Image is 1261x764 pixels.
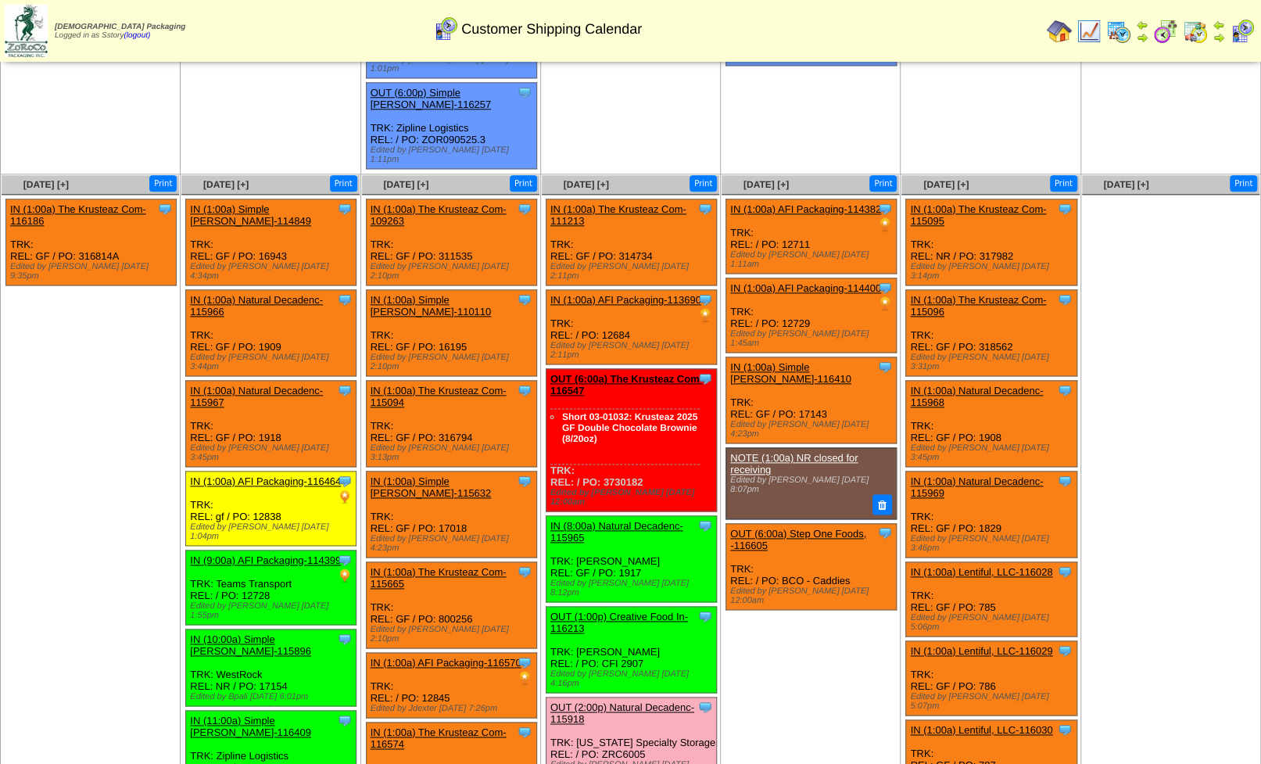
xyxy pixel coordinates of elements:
[906,472,1077,558] div: TRK: REL: GF / PO: 1829
[910,566,1052,578] a: IN (1:00a) Lentiful, LLC-116028
[906,199,1077,285] div: TRK: REL: NR / PO: 317982
[337,382,353,398] img: Tooltip
[877,217,893,232] img: PO
[330,175,357,192] button: Print
[366,472,536,558] div: TRK: REL: GF / PO: 17018
[730,329,896,348] div: Edited by [PERSON_NAME] [DATE] 1:45am
[366,83,536,169] div: TRK: Zipline Logistics REL: / PO: ZOR090525.3
[550,579,716,597] div: Edited by [PERSON_NAME] [DATE] 8:12pm
[186,381,356,467] div: TRK: REL: GF / PO: 1918
[186,472,356,546] div: TRK: REL: gf / PO: 12838
[910,724,1052,736] a: IN (1:00a) Lentiful, LLC-116030
[190,353,356,371] div: Edited by [PERSON_NAME] [DATE] 3:44pm
[730,250,896,269] div: Edited by [PERSON_NAME] [DATE] 1:11am
[550,520,683,543] a: IN (8:00a) Natural Decadenc-115965
[550,611,688,634] a: OUT (1:00p) Creative Food In-116213
[190,715,311,738] a: IN (11:00a) Simple [PERSON_NAME]-116409
[337,631,353,647] img: Tooltip
[726,199,897,274] div: TRK: REL: / PO: 12711
[371,145,536,164] div: Edited by [PERSON_NAME] [DATE] 1:11pm
[910,353,1076,371] div: Edited by [PERSON_NAME] [DATE] 3:31pm
[910,534,1076,553] div: Edited by [PERSON_NAME] [DATE] 3:46pm
[517,292,532,307] img: Tooltip
[5,5,48,57] img: zoroco-logo-small.webp
[510,175,537,192] button: Print
[546,199,716,285] div: TRK: REL: GF / PO: 314734
[383,179,428,190] a: [DATE] [+]
[697,292,713,307] img: Tooltip
[877,359,893,375] img: Tooltip
[546,369,716,511] div: TRK: REL: / PO: 3730182
[1136,31,1148,44] img: arrowright.gif
[877,525,893,540] img: Tooltip
[23,179,69,190] a: [DATE] [+]
[910,294,1046,317] a: IN (1:00a) The Krusteaz Com-115096
[371,475,492,499] a: IN (1:00a) Simple [PERSON_NAME]-115632
[433,16,458,41] img: calendarcustomer.gif
[517,670,532,686] img: PO
[1106,19,1131,44] img: calendarprod.gif
[910,613,1076,632] div: Edited by [PERSON_NAME] [DATE] 5:06pm
[546,607,716,693] div: TRK: [PERSON_NAME] REL: / PO: CFI 2907
[726,357,897,443] div: TRK: REL: GF / PO: 17143
[371,262,536,281] div: Edited by [PERSON_NAME] [DATE] 2:10pm
[371,203,507,227] a: IN (1:00a) The Krusteaz Com-109263
[910,443,1076,462] div: Edited by [PERSON_NAME] [DATE] 3:45pm
[564,179,609,190] a: [DATE] [+]
[877,201,893,217] img: Tooltip
[906,381,1077,467] div: TRK: REL: GF / PO: 1908
[550,373,703,396] a: OUT (6:00a) The Krusteaz Com-116547
[371,704,536,713] div: Edited by Jdexter [DATE] 7:26pm
[1057,722,1073,737] img: Tooltip
[517,382,532,398] img: Tooltip
[1230,175,1257,192] button: Print
[550,294,701,306] a: IN (1:00a) AFI Packaging-113690
[337,552,353,568] img: Tooltip
[1213,19,1225,31] img: arrowleft.gif
[337,292,353,307] img: Tooltip
[190,385,323,408] a: IN (1:00a) Natural Decadenc-115967
[910,203,1046,227] a: IN (1:00a) The Krusteaz Com-115095
[190,554,341,566] a: IN (9:00a) AFI Packaging-114399
[190,633,311,657] a: IN (10:00a) Simple [PERSON_NAME]-115896
[203,179,249,190] span: [DATE] [+]
[743,179,789,190] a: [DATE] [+]
[366,290,536,376] div: TRK: REL: GF / PO: 16195
[517,201,532,217] img: Tooltip
[190,601,356,620] div: Edited by [PERSON_NAME] [DATE] 1:55pm
[546,290,716,364] div: TRK: REL: / PO: 12684
[10,203,146,227] a: IN (1:00a) The Krusteaz Com-116186
[550,669,716,688] div: Edited by [PERSON_NAME] [DATE] 4:16pm
[906,641,1077,716] div: TRK: REL: GF / PO: 786
[366,381,536,467] div: TRK: REL: GF / PO: 316794
[55,23,185,40] span: Logged in as Sstory
[906,562,1077,637] div: TRK: REL: GF / PO: 785
[697,518,713,533] img: Tooltip
[1183,19,1208,44] img: calendarinout.gif
[1153,19,1178,44] img: calendarblend.gif
[1103,179,1148,190] a: [DATE] [+]
[910,262,1076,281] div: Edited by [PERSON_NAME] [DATE] 3:14pm
[371,353,536,371] div: Edited by [PERSON_NAME] [DATE] 2:10pm
[186,551,356,625] div: TRK: Teams Transport REL: / PO: 12728
[337,712,353,728] img: Tooltip
[697,201,713,217] img: Tooltip
[186,629,356,706] div: TRK: WestRock REL: NR / PO: 17154
[546,516,716,602] div: TRK: [PERSON_NAME] REL: GF / PO: 1917
[337,473,353,489] img: Tooltip
[1050,175,1077,192] button: Print
[550,701,694,725] a: OUT (2:00p) Natural Decadenc-115918
[730,361,851,385] a: IN (1:00a) Simple [PERSON_NAME]-116410
[157,201,173,217] img: Tooltip
[1057,643,1073,658] img: Tooltip
[371,534,536,553] div: Edited by [PERSON_NAME] [DATE] 4:23pm
[55,23,185,31] span: [DEMOGRAPHIC_DATA] Packaging
[1136,19,1148,31] img: arrowleft.gif
[517,564,532,579] img: Tooltip
[1230,19,1255,44] img: calendarcustomer.gif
